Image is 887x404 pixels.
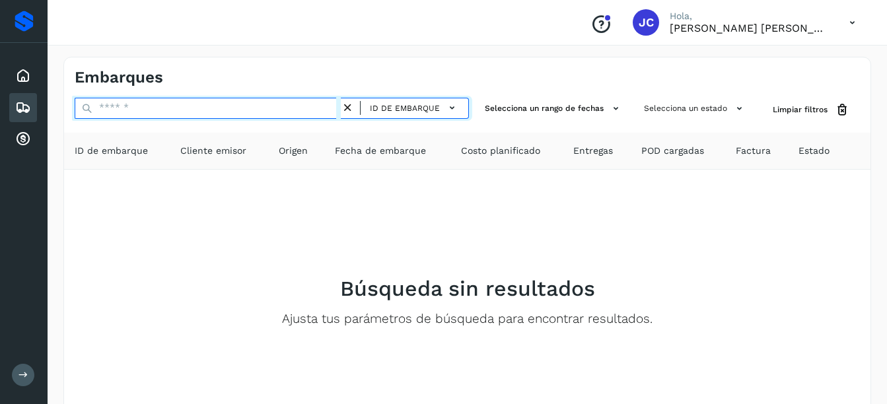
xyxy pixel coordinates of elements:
span: Estado [798,144,830,158]
button: ID de embarque [366,98,463,118]
p: JULIO CESAR MELENDREZ ARCE [670,22,828,34]
div: Embarques [9,93,37,122]
span: Limpiar filtros [773,104,828,116]
span: Entregas [573,144,613,158]
span: ID de embarque [75,144,148,158]
span: Fecha de embarque [335,144,426,158]
p: Ajusta tus parámetros de búsqueda para encontrar resultados. [282,312,653,327]
span: POD cargadas [641,144,704,158]
span: Factura [736,144,771,158]
button: Limpiar filtros [762,98,860,122]
span: Costo planificado [461,144,540,158]
button: Selecciona un estado [639,98,752,119]
p: Hola, [670,11,828,22]
h2: Búsqueda sin resultados [340,276,595,301]
div: Cuentas por cobrar [9,125,37,154]
span: Cliente emisor [180,144,246,158]
h4: Embarques [75,68,163,87]
span: ID de embarque [370,102,440,114]
div: Inicio [9,61,37,90]
span: Origen [279,144,308,158]
button: Selecciona un rango de fechas [479,98,628,119]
